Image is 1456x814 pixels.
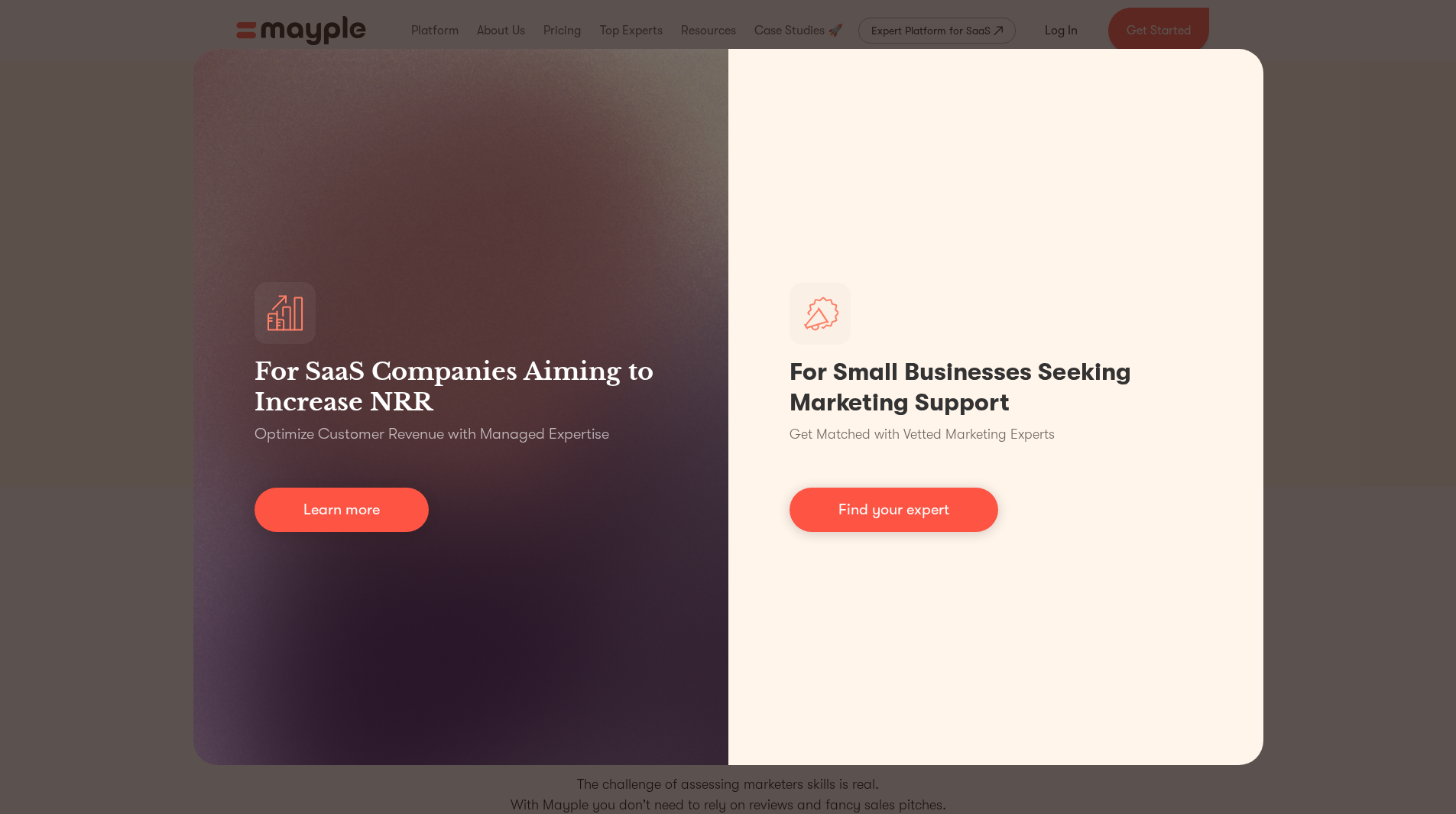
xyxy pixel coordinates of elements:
p: Get Matched with Vetted Marketing Experts [790,424,1055,445]
h3: For SaaS Companies Aiming to Increase NRR [255,356,667,417]
a: Find your expert [790,488,998,532]
a: Learn more [255,488,429,532]
h1: For Small Businesses Seeking Marketing Support [790,357,1202,418]
p: Optimize Customer Revenue with Managed Expertise [255,423,609,445]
